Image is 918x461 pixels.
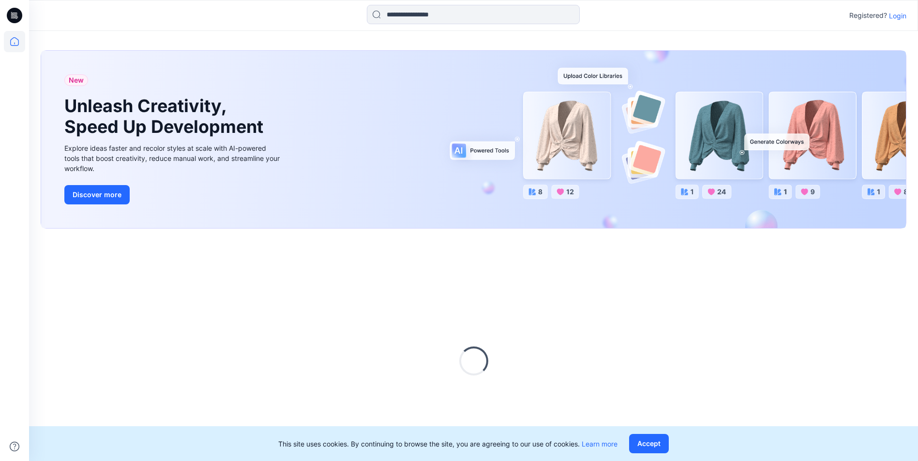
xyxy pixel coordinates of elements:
h1: Unleash Creativity, Speed Up Development [64,96,268,137]
div: Explore ideas faster and recolor styles at scale with AI-powered tools that boost creativity, red... [64,143,282,173]
span: New [69,74,84,86]
button: Accept [629,434,669,453]
button: Discover more [64,185,130,204]
p: Registered? [849,10,887,21]
a: Learn more [582,440,617,448]
p: This site uses cookies. By continuing to browse the site, you are agreeing to our use of cookies. [278,439,617,449]
p: Login [889,11,906,21]
a: Discover more [64,185,282,204]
